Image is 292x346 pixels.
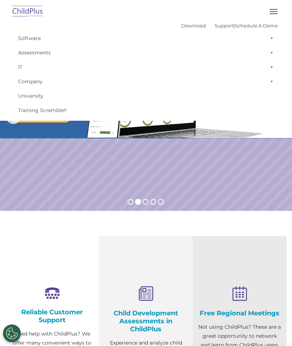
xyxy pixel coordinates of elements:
[14,103,278,117] a: Training Scramble!!
[214,23,234,28] a: Support
[14,89,278,103] a: University
[181,23,206,28] a: Download
[105,309,187,333] h4: Child Development Assessments in ChildPlus
[3,324,21,342] button: Cookies Settings
[14,74,278,89] a: Company
[11,3,45,20] img: ChildPlus by Procare Solutions
[198,309,281,317] h4: Free Regional Meetings
[14,60,278,74] a: IT
[14,45,278,60] a: Assessments
[235,23,278,28] a: Schedule A Demo
[181,23,278,28] font: |
[14,31,278,45] a: Software
[11,308,94,324] h4: Reliable Customer Support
